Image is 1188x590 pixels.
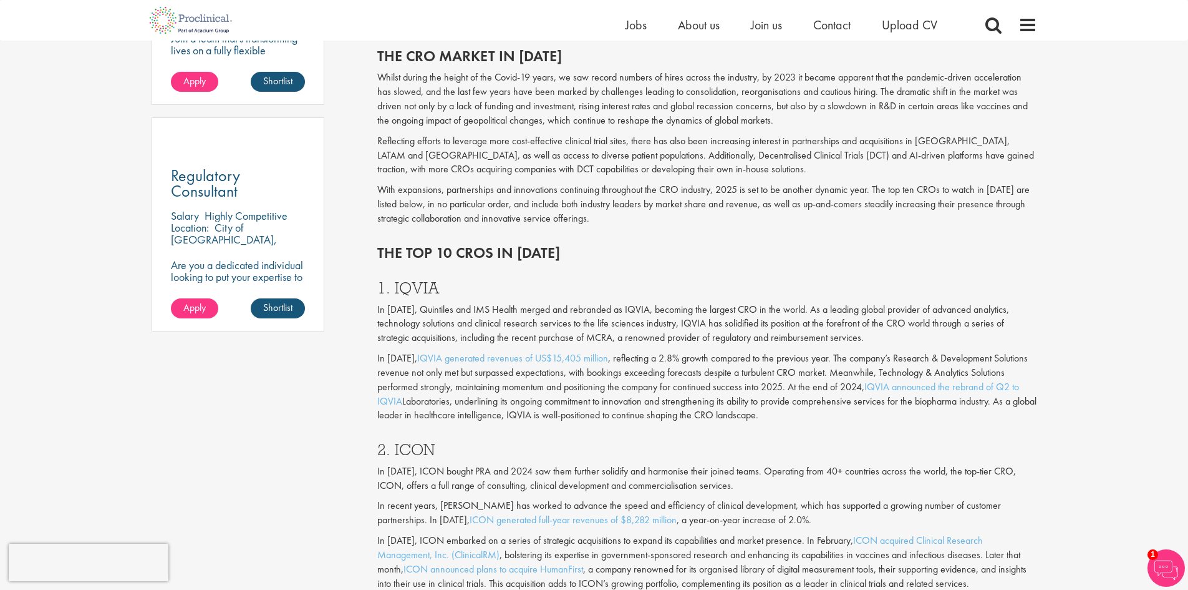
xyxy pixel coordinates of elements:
[377,352,1037,423] p: In [DATE], , reflecting a 2.8% growth compared to the previous year. The company’s Research & Dev...
[813,17,851,33] a: Contact
[183,74,206,87] span: Apply
[625,17,647,33] a: Jobs
[251,72,305,92] a: Shortlist
[377,245,1037,261] h2: The top 10 CROs in [DATE]
[377,280,1037,296] h3: 1. IQVIA
[751,17,782,33] a: Join us
[377,465,1037,493] p: In [DATE], ICON bought PRA and 2024 saw them further solidify and harmonise their joined teams. O...
[1147,549,1158,560] span: 1
[171,220,209,235] span: Location:
[377,71,1037,127] p: Whilst during the height of the Covid-19 years, we saw record numbers of hires across the industr...
[470,513,677,526] a: ICON generated full-year revenues of $8,282 million
[377,183,1037,226] p: With expansions, partnerships and innovations continuing throughout the CRO industry, 2025 is set...
[171,220,277,258] p: City of [GEOGRAPHIC_DATA], [GEOGRAPHIC_DATA]
[171,72,218,92] a: Apply
[377,303,1037,346] p: In [DATE], Quintiles and IMS Health merged and rebranded as IQVIA, becoming the largest CRO in th...
[171,259,306,330] p: Are you a dedicated individual looking to put your expertise to work fully flexibly in a remote p...
[251,298,305,318] a: Shortlist
[377,441,1037,458] h3: 2. ICON
[377,134,1037,177] p: Reflecting efforts to leverage more cost-effective clinical trial sites, there has also been incr...
[183,301,206,314] span: Apply
[377,534,983,561] a: ICON acquired Clinical Research Management, Inc. (ClinicalRM)
[403,563,583,576] a: ICON announced plans to acquire HumanFirst
[377,499,1037,528] p: In recent years, [PERSON_NAME] has worked to advance the speed and efficiency of clinical develop...
[678,17,720,33] a: About us
[377,380,1019,408] a: IQVIA announced the rebrand of Q2 to IQVIA
[171,168,306,199] a: Regulatory Consultant
[205,209,287,223] p: Highly Competitive
[417,352,608,365] a: IQVIA generated revenues of US$15,405 million
[1147,549,1185,587] img: Chatbot
[882,17,937,33] a: Upload CV
[171,209,199,223] span: Salary
[9,544,168,581] iframe: reCAPTCHA
[171,298,218,318] a: Apply
[377,48,1037,64] h2: The CRO market in [DATE]
[171,165,240,202] span: Regulatory Consultant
